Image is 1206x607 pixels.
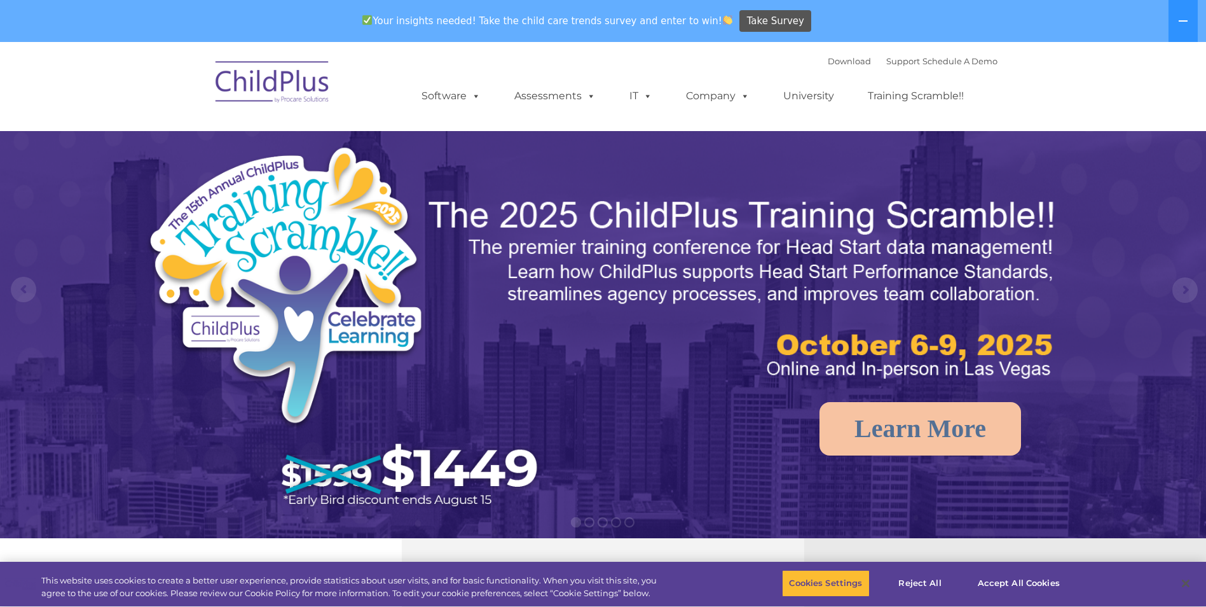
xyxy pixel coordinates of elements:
a: Download [828,56,871,66]
a: University [771,83,847,109]
img: ✅ [362,15,372,25]
button: Close [1172,569,1200,597]
button: Accept All Cookies [971,570,1067,597]
a: Company [673,83,762,109]
a: Software [409,83,493,109]
a: Training Scramble!! [855,83,976,109]
button: Reject All [881,570,960,597]
span: Phone number [177,136,231,146]
span: Last name [177,84,216,94]
a: Learn More [819,402,1021,456]
img: 👏 [723,15,732,25]
div: This website uses cookies to create a better user experience, provide statistics about user visit... [41,575,663,599]
a: IT [617,83,665,109]
a: Schedule A Demo [922,56,997,66]
a: Take Survey [739,10,811,32]
img: ChildPlus by Procare Solutions [209,52,336,116]
a: Assessments [502,83,608,109]
font: | [828,56,997,66]
button: Cookies Settings [782,570,869,597]
span: Your insights needed! Take the child care trends survey and enter to win! [357,8,738,33]
a: Support [886,56,920,66]
span: Take Survey [747,10,804,32]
